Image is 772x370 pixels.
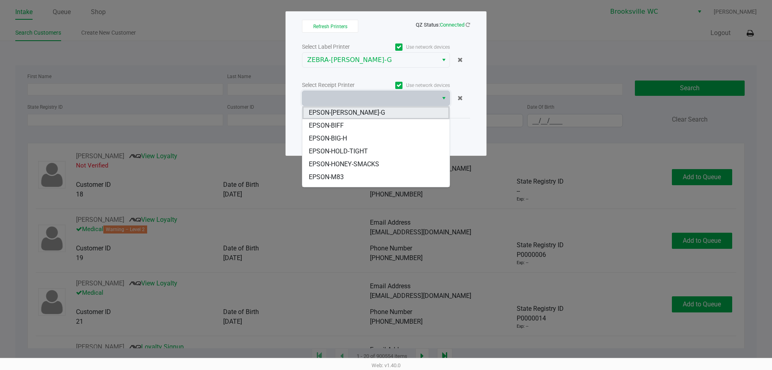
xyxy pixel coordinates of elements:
span: EPSON-M83 [309,172,344,182]
span: QZ Status: [416,22,470,28]
span: EPSON-HONEY-SMACKS [309,159,379,169]
button: Select [438,91,450,105]
span: ZEBRA-[PERSON_NAME]-G [307,55,433,65]
span: Web: v1.40.0 [372,362,400,368]
div: Select Receipt Printer [302,81,376,89]
span: Refresh Printers [313,24,347,29]
span: EPSON-HOLD-TIGHT [309,147,368,156]
label: Use network devices [376,82,450,89]
label: Use network devices [376,43,450,51]
button: Select [438,53,450,67]
span: EPSON-PEABODY [309,185,359,195]
span: EPSON-BIFF [309,121,344,130]
span: Connected [440,22,464,28]
span: EPSON-BIG-H [309,134,347,143]
button: Refresh Printers [302,20,358,33]
span: EPSON-[PERSON_NAME]-G [309,108,385,118]
div: Select Label Printer [302,43,376,51]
